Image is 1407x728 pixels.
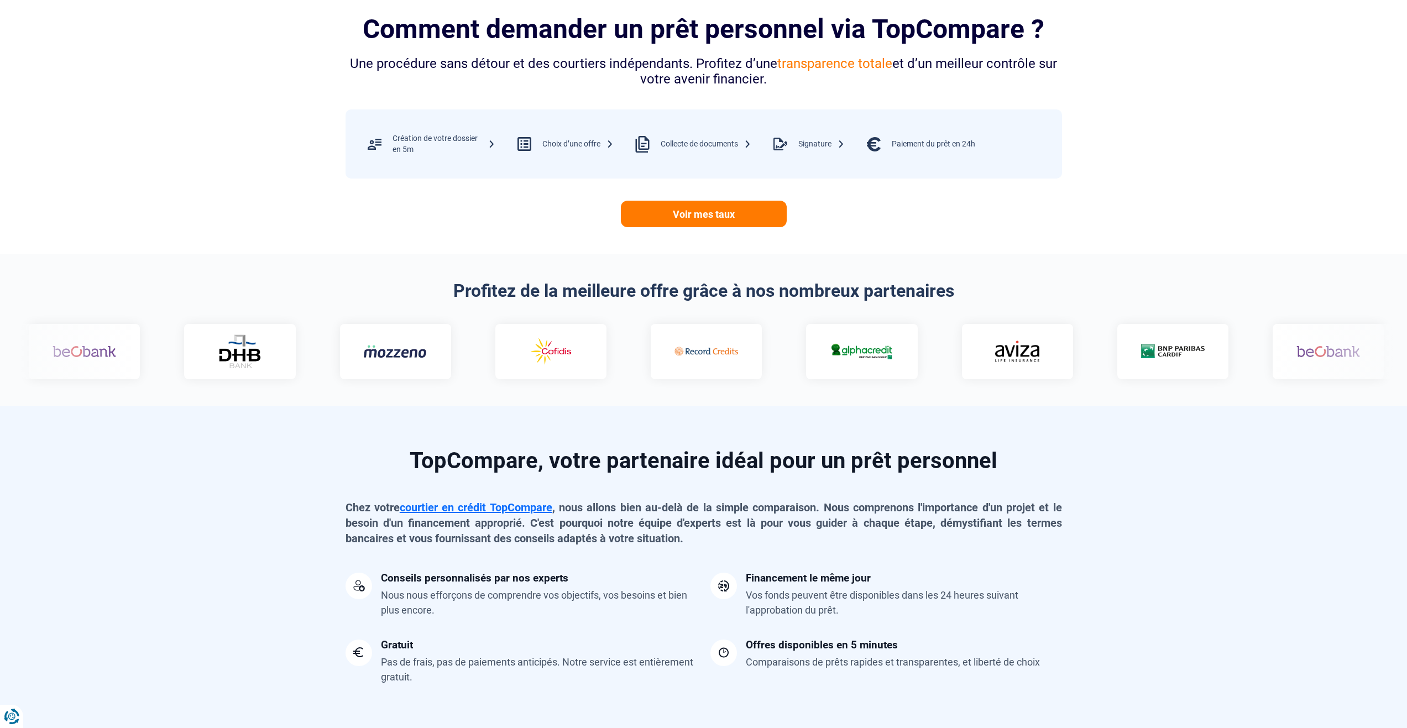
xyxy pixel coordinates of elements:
a: Voir mes taux [621,201,787,227]
div: Nous nous efforçons de comprendre vos objectifs, vos besoins et bien plus encore. [381,588,697,617]
div: Signature [798,139,845,150]
div: Gratuit [381,640,413,650]
h2: TopCompare, votre partenaire idéal pour un prêt personnel [346,450,1062,472]
img: Aviza [995,341,1039,362]
div: Collecte de documents [661,139,751,150]
div: Offres disponibles en 5 minutes [746,640,898,650]
div: Une procédure sans détour et des courtiers indépendants. Profitez d’une et d’un meilleur contrôle... [346,56,1062,88]
div: Comparaisons de prêts rapides et transparentes, et liberté de choix [746,654,1040,669]
img: Cofidis [519,336,583,368]
p: Chez votre , nous allons bien au-delà de la simple comparaison. Nous comprenons l'importance d'un... [346,500,1062,546]
div: Vos fonds peuvent être disponibles dans les 24 heures suivant l'approbation du prêt. [746,588,1062,617]
div: Choix d’une offre [542,139,614,150]
div: Paiement du prêt en 24h [892,139,975,150]
h2: Profitez de la meilleure offre grâce à nos nombreux partenaires [346,280,1062,301]
h2: Comment demander un prêt personnel via TopCompare ? [346,14,1062,44]
div: Pas de frais, pas de paiements anticipés. Notre service est entièrement gratuit. [381,654,697,684]
img: Record credits [674,336,738,368]
img: Mozzeno [364,344,427,358]
img: Alphacredit [830,342,893,361]
img: DHB Bank [218,334,262,368]
span: transparence totale [777,56,892,71]
a: courtier en crédit TopCompare [400,501,552,514]
div: Conseils personnalisés par nos experts [381,573,568,583]
div: Financement le même jour [746,573,871,583]
img: Cardif [1141,344,1205,358]
div: Création de votre dossier en 5m [393,133,495,155]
